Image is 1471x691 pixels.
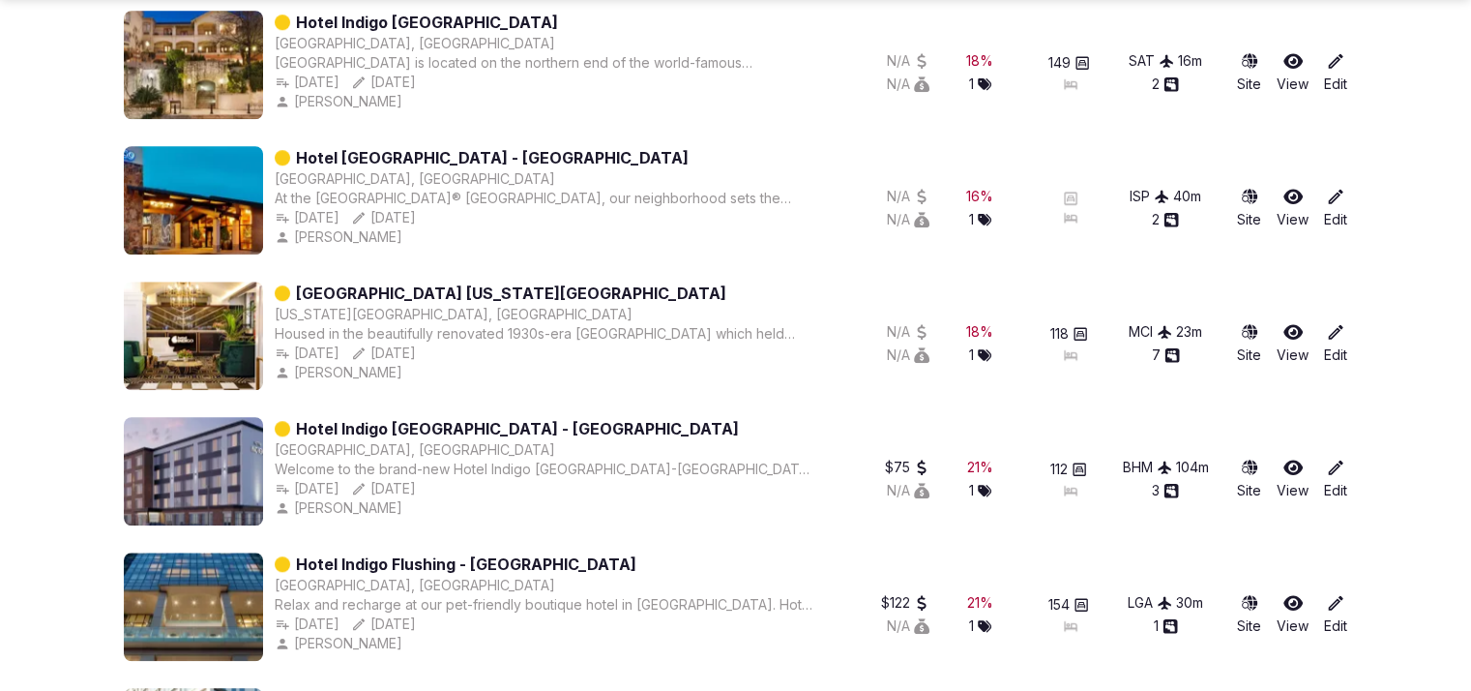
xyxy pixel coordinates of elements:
[275,73,339,92] div: [DATE]
[351,615,416,634] button: [DATE]
[296,146,689,169] a: Hotel [GEOGRAPHIC_DATA] - [GEOGRAPHIC_DATA]
[1277,593,1309,636] a: View
[1173,187,1201,206] button: 40m
[1050,324,1069,344] span: 118
[969,481,991,500] button: 1
[1277,322,1309,365] a: View
[1178,51,1202,71] button: 16m
[966,51,993,71] button: 18%
[1176,593,1203,613] button: 30m
[1050,324,1088,344] button: 118
[887,51,929,71] button: N/A
[887,322,929,342] button: N/A
[296,553,636,576] a: Hotel Indigo Flushing - [GEOGRAPHIC_DATA]
[969,75,991,94] button: 1
[351,344,416,363] div: [DATE]
[275,595,817,615] div: Relax and recharge at our pet-friendly boutique hotel in [GEOGRAPHIC_DATA]. Hotel Indigo [GEOGRAP...
[275,634,406,653] button: [PERSON_NAME]
[275,305,633,324] button: [US_STATE][GEOGRAPHIC_DATA], [GEOGRAPHIC_DATA]
[1237,593,1261,636] a: Site
[1176,458,1209,477] button: 104m
[1152,75,1179,94] button: 2
[1237,51,1261,94] a: Site
[969,616,991,636] button: 1
[966,322,993,342] div: 18 %
[124,11,263,119] img: Featured image for Hotel Indigo San Antonio-Riverwalk
[275,460,817,479] div: Welcome to the brand-new Hotel Indigo [GEOGRAPHIC_DATA]-[GEOGRAPHIC_DATA], where Southern hospita...
[275,344,339,363] button: [DATE]
[966,51,993,71] div: 18 %
[1277,187,1309,229] a: View
[881,593,929,613] div: $122
[1277,458,1309,500] a: View
[1128,593,1172,613] button: LGA
[1129,51,1174,71] div: SAT
[1237,322,1261,365] a: Site
[966,187,993,206] div: 16 %
[1048,53,1090,73] button: 149
[1130,187,1169,206] button: ISP
[1152,481,1179,500] div: 3
[887,481,929,500] button: N/A
[1237,187,1261,229] a: Site
[351,73,416,92] button: [DATE]
[1237,458,1261,500] button: Site
[1152,345,1180,365] div: 7
[1324,593,1347,636] a: Edit
[1176,593,1203,613] div: 30 m
[275,440,555,460] div: [GEOGRAPHIC_DATA], [GEOGRAPHIC_DATA]
[351,479,416,498] button: [DATE]
[885,458,929,477] button: $75
[296,417,739,440] a: Hotel Indigo [GEOGRAPHIC_DATA] - [GEOGRAPHIC_DATA]
[275,576,555,595] button: [GEOGRAPHIC_DATA], [GEOGRAPHIC_DATA]
[275,615,339,634] button: [DATE]
[966,322,993,342] button: 18%
[124,553,263,661] img: Featured image for Hotel Indigo Flushing - LaGuardia
[275,34,555,53] button: [GEOGRAPHIC_DATA], [GEOGRAPHIC_DATA]
[967,593,993,613] button: 21%
[275,227,406,247] button: [PERSON_NAME]
[1324,322,1347,365] a: Edit
[275,92,406,111] button: [PERSON_NAME]
[887,616,929,636] div: N/A
[1048,53,1071,73] span: 149
[887,210,929,229] button: N/A
[275,169,555,189] button: [GEOGRAPHIC_DATA], [GEOGRAPHIC_DATA]
[275,363,406,382] button: [PERSON_NAME]
[1154,616,1178,636] button: 1
[275,189,817,208] div: At the [GEOGRAPHIC_DATA]® [GEOGRAPHIC_DATA], our neighborhood sets the stage for a perfect getawa...
[887,75,929,94] button: N/A
[275,208,339,227] button: [DATE]
[1123,458,1172,477] button: BHM
[351,208,416,227] button: [DATE]
[1178,51,1202,71] div: 16 m
[1050,460,1068,479] span: 112
[275,324,817,344] div: Housed in the beautifully renovated 1930s-era [GEOGRAPHIC_DATA] which held ticket offices for var...
[969,210,991,229] button: 1
[275,498,406,518] button: [PERSON_NAME]
[1324,51,1347,94] a: Edit
[275,479,339,498] div: [DATE]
